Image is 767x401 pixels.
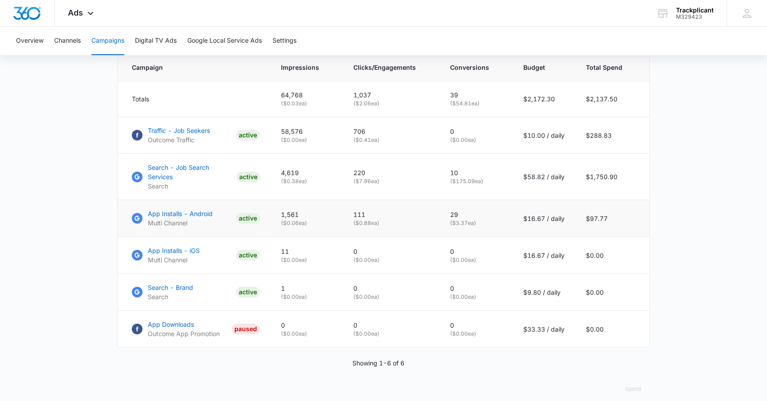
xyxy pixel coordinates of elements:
img: Facebook [132,324,142,334]
p: Search - Brand [148,283,193,292]
p: $10.00 / daily [523,131,565,140]
p: Outcome Traffic [148,135,210,144]
button: Campaigns [91,27,124,55]
p: $58.82 / daily [523,172,565,181]
p: 0 [450,247,502,256]
p: $2,172.30 [523,94,565,104]
div: account name [676,7,714,14]
p: Search [148,181,233,191]
button: Settings [273,27,297,55]
p: ( $0.88 ea) [353,219,429,227]
p: ( $0.00 ea) [353,293,429,301]
p: 0 [353,247,429,256]
td: $0.00 [575,274,649,311]
span: Clicks/Engagements [353,63,416,72]
p: ( $3.37 ea) [450,219,502,227]
p: Traffic - Job Seekers [148,126,210,135]
p: 0 [353,284,429,293]
p: ( $0.00 ea) [450,330,502,338]
button: Channels [54,27,81,55]
p: 1 [281,284,332,293]
p: ( $0.03 ea) [281,100,332,108]
p: $16.67 / daily [523,251,565,260]
div: ACTIVE [237,172,260,182]
p: 58,576 [281,127,332,136]
a: FacebookTraffic - Job SeekersOutcome TrafficACTIVE [132,126,260,144]
p: 0 [353,321,429,330]
p: ( $0.00 ea) [281,330,332,338]
p: $9.80 / daily [523,288,565,297]
div: ACTIVE [236,250,260,261]
div: account id [676,14,714,20]
img: Google Ads [132,172,142,182]
a: FacebookApp DownloadsOutcome App PromotionPAUSED [132,320,260,338]
p: 11 [281,247,332,256]
img: Google Ads [132,213,142,224]
p: 0 [450,127,502,136]
p: ( $0.00 ea) [450,256,502,264]
span: Conversions [450,63,489,72]
a: Google AdsSearch - BrandSearchACTIVE [132,283,260,301]
p: 1,037 [353,90,429,100]
div: ACTIVE [236,287,260,297]
p: 1,561 [281,210,332,219]
p: 706 [353,127,429,136]
p: ( $0.00 ea) [281,136,332,144]
p: 4,619 [281,168,332,177]
p: 64,768 [281,90,332,100]
button: Google Local Service Ads [187,27,262,55]
p: ( $0.00 ea) [281,293,332,301]
p: 111 [353,210,429,219]
span: Budget [523,63,552,72]
p: ( $0.06 ea) [281,219,332,227]
p: Multi Channel [148,255,200,265]
td: $288.83 [575,117,649,154]
span: Campaign [132,63,247,72]
button: Overview [16,27,43,55]
p: ( $175.09 ea) [450,177,502,185]
p: 10 [450,168,502,177]
p: Outcome App Promotion [148,329,220,338]
img: Google Ads [132,250,142,261]
a: Google AdsApp Installs - iOSMulti ChannelACTIVE [132,246,260,265]
a: Google AdsApp Installs - AndroidMulti ChannelACTIVE [132,209,260,228]
p: ( $0.00 ea) [353,256,429,264]
p: 39 [450,90,502,100]
button: Digital TV Ads [135,27,177,55]
p: Search - Job Search Services [148,163,233,181]
span: Ads [68,8,83,17]
p: $33.33 / daily [523,325,565,334]
button: Spend [616,378,650,400]
span: Total Spend [586,63,622,72]
p: ( $0.00 ea) [353,330,429,338]
div: PAUSED [232,324,260,334]
p: App Installs - Android [148,209,213,218]
p: Search [148,292,193,301]
td: $0.00 [575,311,649,348]
p: ( $0.38 ea) [281,177,332,185]
p: ( $0.00 ea) [450,293,502,301]
p: 0 [450,321,502,330]
img: Google Ads [132,287,142,297]
a: Google AdsSearch - Job Search ServicesSearchACTIVE [132,163,260,191]
p: Multi Channel [148,218,213,228]
div: ACTIVE [236,213,260,224]
p: 0 [281,321,332,330]
p: ( $2.06 ea) [353,100,429,108]
p: 0 [450,284,502,293]
div: ACTIVE [236,130,260,140]
p: ( $0.00 ea) [450,136,502,144]
p: $16.67 / daily [523,214,565,223]
span: Impressions [281,63,319,72]
td: $97.77 [575,200,649,237]
p: ( $0.41 ea) [353,136,429,144]
div: Totals [132,94,260,104]
td: $2,137.50 [575,81,649,117]
p: ( $54.81 ea) [450,100,502,108]
p: App Installs - iOS [148,246,200,255]
img: Facebook [132,130,142,140]
td: $0.00 [575,237,649,274]
p: Showing 1-6 of 6 [352,358,404,368]
p: ( $0.00 ea) [281,256,332,264]
p: 220 [353,168,429,177]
